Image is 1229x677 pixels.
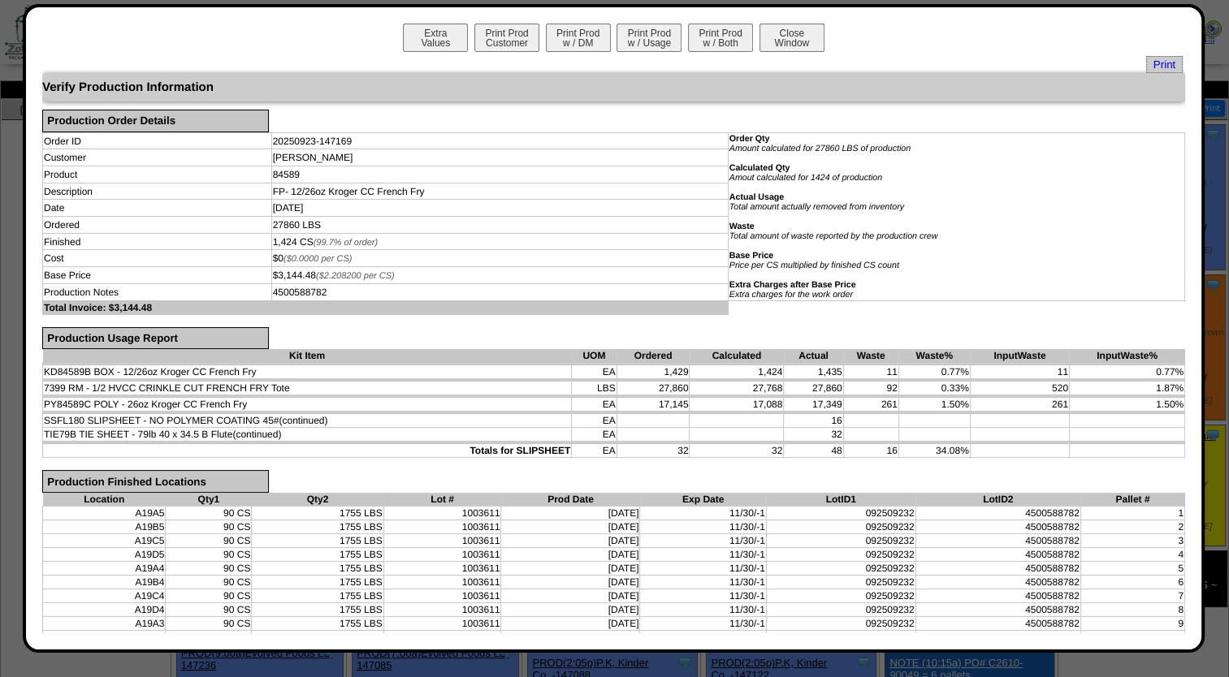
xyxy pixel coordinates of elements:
td: 5 [1080,561,1184,575]
td: 4500588782 [915,547,1080,561]
td: Product [43,166,272,183]
td: 27,768 [690,382,784,395]
div: Production Usage Report [42,327,269,350]
b: Waste [729,222,755,231]
th: Qty2 [252,493,383,507]
td: 1755 LBS [252,630,383,644]
td: A19D5 [43,547,166,561]
th: Exp Date [640,493,766,507]
i: Total amount actually removed from inventory [729,202,904,212]
td: 6 [1080,575,1184,589]
td: 092509232 [766,547,915,561]
td: 1755 LBS [252,561,383,575]
td: 10 [1080,630,1184,644]
td: 1.50% [898,398,970,412]
td: 11/30/-1 [640,506,766,520]
td: 90 CS [166,589,252,602]
td: EA [572,398,617,412]
td: 1755 LBS [252,616,383,630]
i: Amout calculated for 1424 of production [729,173,882,183]
td: 1755 LBS [252,575,383,589]
td: 4500588782 [271,283,728,300]
td: Base Price [43,267,272,284]
td: 1755 LBS [252,506,383,520]
td: KD84589B BOX - 12/26oz Kroger CC French Fry [43,365,572,379]
td: [DATE] [501,602,640,616]
span: Print [1146,56,1183,73]
td: 4500588782 [915,602,1080,616]
td: 1,424 CS [271,233,728,250]
td: 4500588782 [915,520,1080,533]
td: $0 [271,250,728,267]
span: (continued) [232,429,281,440]
div: Production Order Details [42,110,269,132]
span: (continued) [279,415,327,426]
td: 1755 LBS [252,589,383,602]
td: 16 [843,444,898,458]
td: 261 [970,398,1069,412]
td: A19C4 [43,589,166,602]
td: Date [43,200,272,217]
td: 092509232 [766,520,915,533]
th: Calculated [690,349,784,363]
td: 34.08% [898,444,970,458]
b: Extra Charges after Base Price [729,280,856,290]
td: 1003611 [383,602,501,616]
td: 1003611 [383,506,501,520]
td: 092509232 [766,561,915,575]
td: 90 CS [166,533,252,547]
th: Waste% [898,349,970,363]
td: 520 [970,382,1069,395]
td: 90 CS [166,547,252,561]
td: [DATE] [501,506,640,520]
td: 1003611 [383,547,501,561]
td: 11/30/-1 [640,547,766,561]
td: 27,860 [617,382,690,395]
button: Print ProdCustomer [474,24,539,52]
td: 1003611 [383,575,501,589]
td: EA [572,365,617,379]
td: 92 [843,382,898,395]
td: Cost [43,250,272,267]
td: 90 CS [166,520,252,533]
td: 092509232 [766,533,915,547]
td: 4 [1080,547,1184,561]
td: 48 [784,444,843,458]
td: 4500588782 [915,506,1080,520]
td: 11/30/-1 [640,602,766,616]
td: 092509232 [766,630,915,644]
td: [DATE] [501,630,640,644]
td: 1003611 [383,616,501,630]
td: [DATE] [501,561,640,575]
td: 90 CS [166,602,252,616]
th: InputWaste [970,349,1069,363]
td: 32 [617,444,690,458]
td: 1,424 [690,365,784,379]
td: 90 CS [166,575,252,589]
td: 4500588782 [915,561,1080,575]
td: 0.77% [1069,365,1184,379]
td: 90 CS [166,630,252,644]
td: 1,429 [617,365,690,379]
button: ExtraValues [403,24,468,52]
td: Customer [43,149,272,166]
td: Totals for SLIPSHEET [43,444,572,458]
td: A19B4 [43,575,166,589]
td: 1.50% [1069,398,1184,412]
td: Total Invoice: $3,144.48 [43,300,729,314]
td: 1755 LBS [252,520,383,533]
td: 4500588782 [915,589,1080,602]
b: Order Qty [729,134,770,144]
b: Calculated Qty [729,163,790,173]
td: 1,435 [784,365,843,379]
b: Base Price [729,251,774,261]
td: 3 [1080,533,1184,547]
td: 092509232 [766,602,915,616]
td: 11/30/-1 [640,616,766,630]
td: 9 [1080,616,1184,630]
th: Lot # [383,493,501,507]
td: [DATE] [501,547,640,561]
td: [DATE] [501,616,640,630]
td: 4500588782 [915,533,1080,547]
td: TIE79B TIE SHEET - 79lb 40 x 34.5 B Flute [43,428,572,442]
